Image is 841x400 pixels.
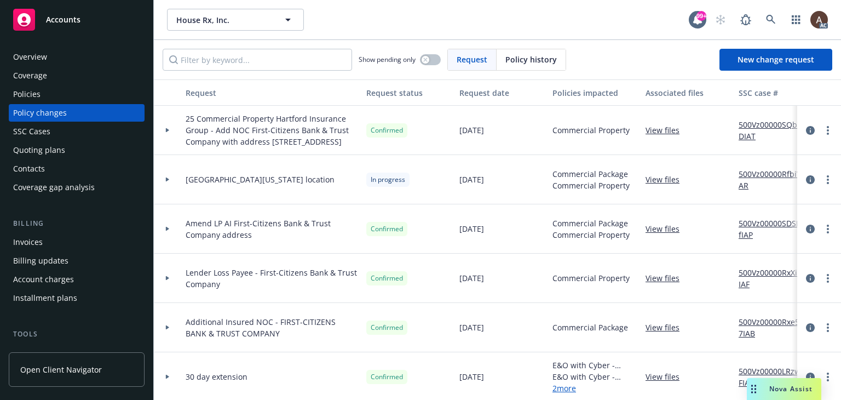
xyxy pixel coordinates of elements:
[154,254,181,303] div: Toggle Row Expanded
[13,271,74,288] div: Account charges
[186,218,358,241] span: Amend LP AI First-Citizens Bank & Trust Company address
[804,222,817,236] a: circleInformation
[804,321,817,334] a: circleInformation
[641,79,734,106] button: Associated files
[552,180,630,191] span: Commercial Property
[821,222,834,236] a: more
[371,273,403,283] span: Confirmed
[738,54,814,65] span: New change request
[186,113,358,147] span: 25 Commercial Property Hartford Insurance Group - Add NOC First-Citizens Bank & Trust Company wit...
[739,267,812,290] a: 500Vz00000RxXi1IAF
[821,173,834,186] a: more
[154,303,181,352] div: Toggle Row Expanded
[9,218,145,229] div: Billing
[13,233,43,251] div: Invoices
[459,87,544,99] div: Request date
[696,11,706,21] div: 99+
[646,87,730,99] div: Associated files
[769,384,813,393] span: Nova Assist
[804,370,817,384] a: circleInformation
[552,359,637,371] span: E&O with Cyber - Excess Liability - Cyber/Tech E&O ($2M)
[552,218,630,229] span: Commercial Package
[821,124,834,137] a: more
[186,174,335,185] span: [GEOGRAPHIC_DATA][US_STATE] location
[9,233,145,251] a: Invoices
[646,322,688,333] a: View files
[371,175,405,185] span: In progress
[13,85,41,103] div: Policies
[371,323,403,333] span: Confirmed
[366,87,451,99] div: Request status
[821,370,834,384] a: more
[9,160,145,178] a: Contacts
[785,9,807,31] a: Switch app
[9,141,145,159] a: Quoting plans
[362,79,455,106] button: Request status
[739,87,812,99] div: SSC case #
[821,272,834,285] a: more
[371,125,403,135] span: Confirmed
[163,49,352,71] input: Filter by keyword...
[186,371,247,382] span: 30 day extension
[739,316,812,339] a: 500Vz00000Rxe57IAB
[646,174,688,185] a: View files
[154,106,181,155] div: Toggle Row Expanded
[552,168,630,180] span: Commercial Package
[176,14,271,26] span: House Rx, Inc.
[734,79,816,106] button: SSC case #
[646,371,688,382] a: View files
[646,223,688,235] a: View files
[747,378,761,400] div: Drag to move
[359,55,416,64] span: Show pending only
[804,124,817,137] a: circleInformation
[9,85,145,103] a: Policies
[13,67,47,84] div: Coverage
[455,79,548,106] button: Request date
[459,272,484,284] span: [DATE]
[710,9,731,31] a: Start snowing
[505,54,557,65] span: Policy history
[735,9,757,31] a: Report a Bug
[739,168,812,191] a: 500Vz00000RfbiVIAR
[9,271,145,288] a: Account charges
[719,49,832,71] a: New change request
[13,179,95,196] div: Coverage gap analysis
[13,48,47,66] div: Overview
[9,179,145,196] a: Coverage gap analysis
[552,229,630,241] span: Commercial Property
[9,252,145,270] a: Billing updates
[13,160,45,178] div: Contacts
[739,365,812,388] a: 500Vz00000LRzwFIAT
[186,316,358,339] span: Additional Insured NOC - FIRST-CITIZENS BANK & TRUST COMPANY
[552,87,637,99] div: Policies impacted
[13,289,77,307] div: Installment plans
[9,329,145,340] div: Tools
[371,224,403,234] span: Confirmed
[9,48,145,66] a: Overview
[552,322,628,333] span: Commercial Package
[552,272,630,284] span: Commercial Property
[167,9,304,31] button: House Rx, Inc.
[552,382,637,394] a: 2 more
[9,67,145,84] a: Coverage
[13,141,65,159] div: Quoting plans
[9,104,145,122] a: Policy changes
[186,87,358,99] div: Request
[459,124,484,136] span: [DATE]
[760,9,782,31] a: Search
[20,364,102,375] span: Open Client Navigator
[739,218,812,241] a: 500Vz00000SDSRfIAP
[13,104,67,122] div: Policy changes
[457,54,487,65] span: Request
[646,124,688,136] a: View files
[821,321,834,334] a: more
[9,123,145,140] a: SSC Cases
[154,204,181,254] div: Toggle Row Expanded
[548,79,641,106] button: Policies impacted
[371,372,403,382] span: Confirmed
[810,11,828,28] img: photo
[459,174,484,185] span: [DATE]
[552,371,637,382] span: E&O with Cyber - Excess Liability - PL/Cyber/Tech E&O ($2M)
[13,252,68,270] div: Billing updates
[646,272,688,284] a: View files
